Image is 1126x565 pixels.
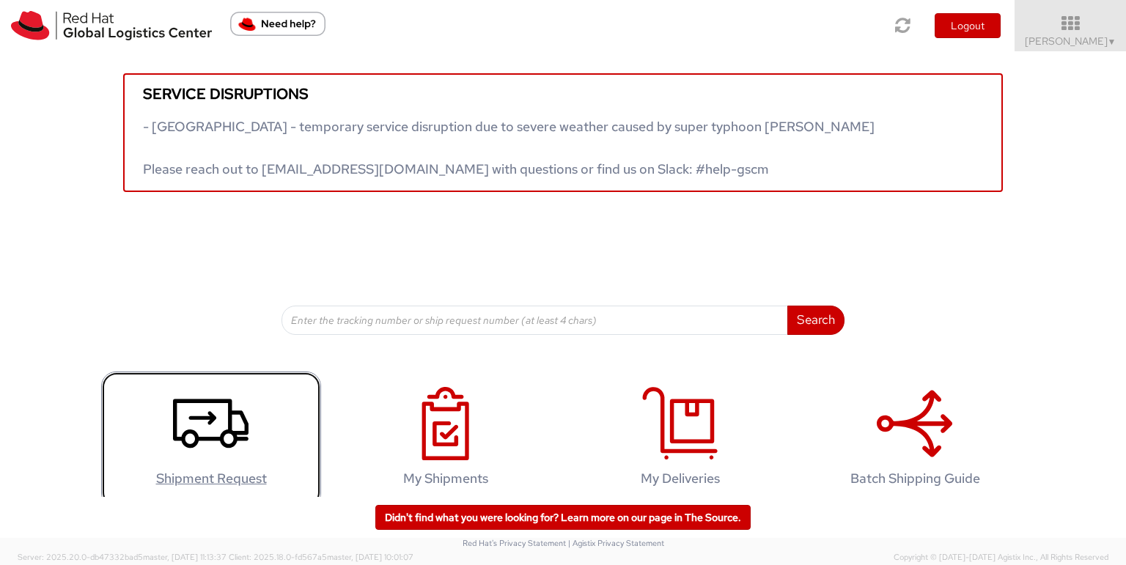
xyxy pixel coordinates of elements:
span: ▼ [1108,36,1116,48]
span: Copyright © [DATE]-[DATE] Agistix Inc., All Rights Reserved [894,552,1108,564]
span: master, [DATE] 11:13:37 [143,552,227,562]
span: Client: 2025.18.0-fd567a5 [229,552,413,562]
a: Service disruptions - [GEOGRAPHIC_DATA] - temporary service disruption due to severe weather caus... [123,73,1003,192]
h4: Batch Shipping Guide [820,471,1009,486]
a: | Agistix Privacy Statement [568,538,664,548]
img: rh-logistics-00dfa346123c4ec078e1.svg [11,11,212,40]
a: Batch Shipping Guide [805,372,1025,509]
h4: Shipment Request [117,471,306,486]
span: [PERSON_NAME] [1025,34,1116,48]
button: Need help? [230,12,325,36]
a: Shipment Request [101,372,321,509]
a: Didn't find what you were looking for? Learn more on our page in The Source. [375,505,751,530]
a: My Shipments [336,372,556,509]
h4: My Deliveries [586,471,775,486]
h4: My Shipments [351,471,540,486]
a: Red Hat's Privacy Statement [463,538,566,548]
span: - [GEOGRAPHIC_DATA] - temporary service disruption due to severe weather caused by super typhoon ... [143,118,875,177]
span: master, [DATE] 10:01:07 [327,552,413,562]
button: Logout [935,13,1001,38]
input: Enter the tracking number or ship request number (at least 4 chars) [281,306,788,335]
button: Search [787,306,844,335]
span: Server: 2025.20.0-db47332bad5 [18,552,227,562]
a: My Deliveries [570,372,790,509]
h5: Service disruptions [143,86,983,102]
